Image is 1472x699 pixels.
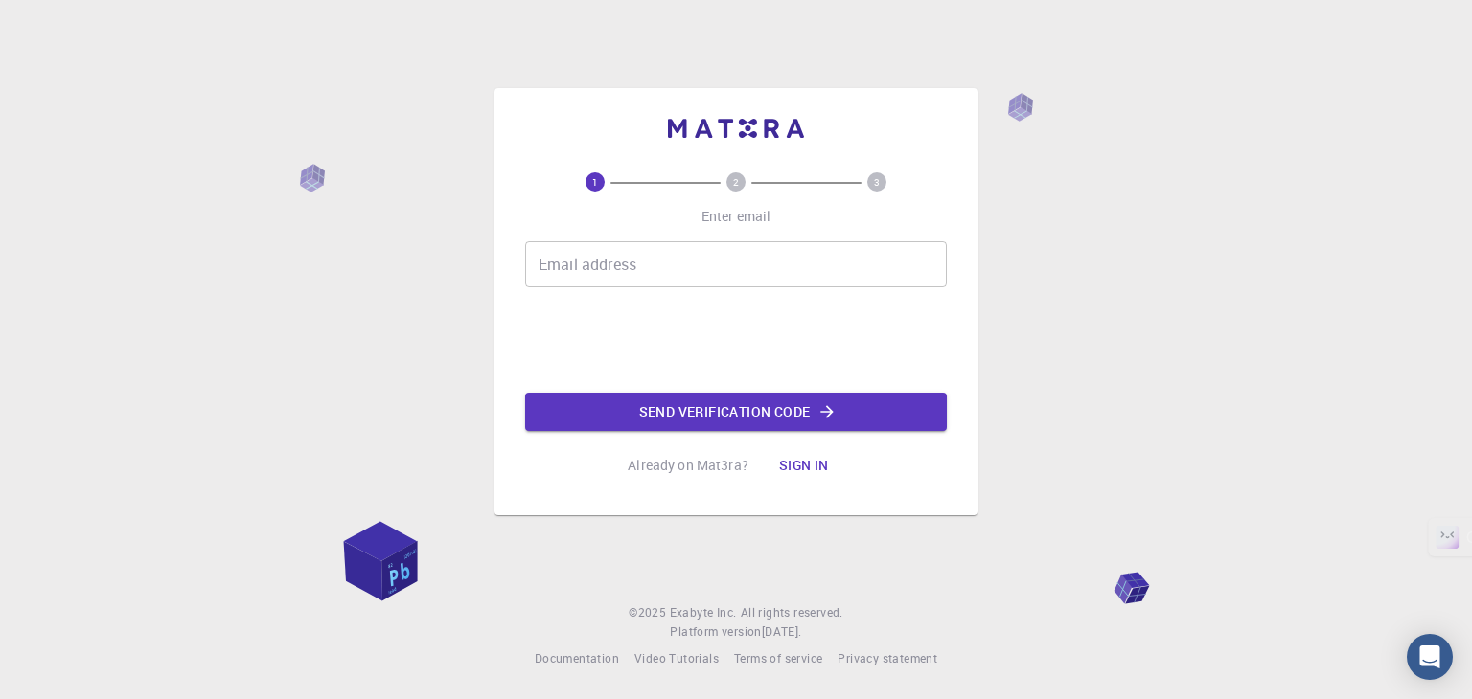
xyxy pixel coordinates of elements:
[634,650,719,665] span: Video Tutorials
[629,603,669,622] span: © 2025
[535,649,619,668] a: Documentation
[525,393,947,431] button: Send verification code
[1407,634,1453,680] div: Open Intercom Messenger
[670,603,737,622] a: Exabyte Inc.
[741,603,843,622] span: All rights reserved.
[701,207,771,226] p: Enter email
[762,623,802,639] span: [DATE] .
[733,175,739,189] text: 2
[762,622,802,642] a: [DATE].
[734,650,822,665] span: Terms of service
[535,650,619,665] span: Documentation
[874,175,880,189] text: 3
[670,604,737,620] span: Exabyte Inc.
[670,622,761,642] span: Platform version
[838,649,937,668] a: Privacy statement
[734,649,822,668] a: Terms of service
[628,456,748,475] p: Already on Mat3ra?
[592,175,598,189] text: 1
[764,446,844,485] button: Sign in
[838,650,937,665] span: Privacy statement
[590,303,882,377] iframe: reCAPTCHA
[634,649,719,668] a: Video Tutorials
